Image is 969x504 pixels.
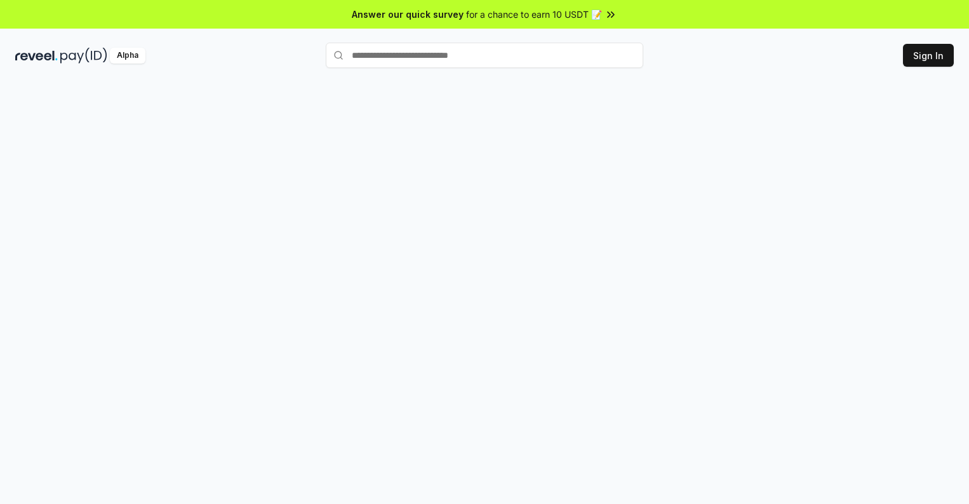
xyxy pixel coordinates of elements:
[110,48,145,64] div: Alpha
[903,44,954,67] button: Sign In
[466,8,602,21] span: for a chance to earn 10 USDT 📝
[352,8,464,21] span: Answer our quick survey
[60,48,107,64] img: pay_id
[15,48,58,64] img: reveel_dark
